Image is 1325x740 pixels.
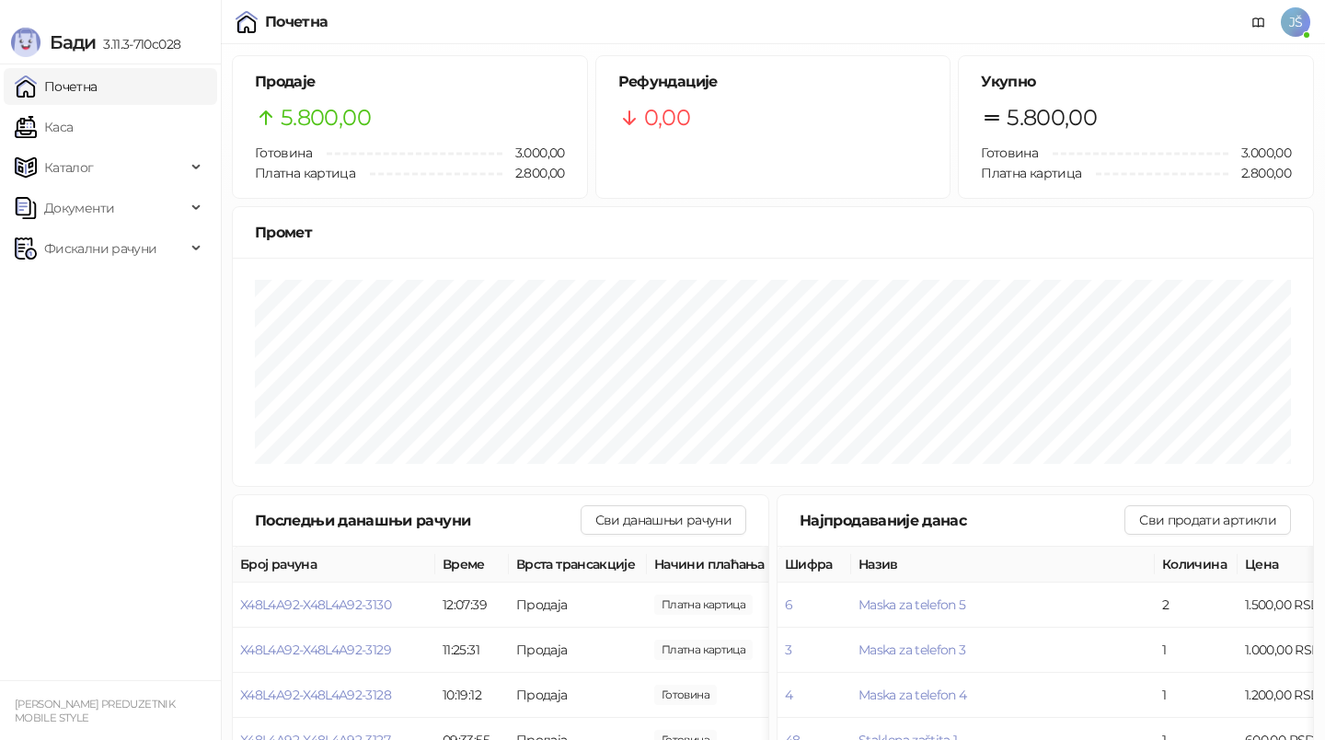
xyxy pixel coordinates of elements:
span: 5.800,00 [1007,100,1097,135]
h5: Укупно [981,71,1291,93]
span: 2.800,00 [1228,163,1291,183]
span: Документи [44,190,114,226]
button: 4 [785,687,792,703]
button: Maska za telefon 5 [858,596,965,613]
span: 5.800,00 [281,100,371,135]
span: 0,00 [644,100,690,135]
span: Платна картица [255,165,355,181]
th: Врста трансакције [509,547,647,583]
div: Почетна [265,15,328,29]
button: X48L4A92-X48L4A92-3128 [240,687,391,703]
span: Готовина [981,145,1038,161]
div: Последњи данашњи рачуни [255,509,581,532]
td: 1 [1155,628,1238,673]
th: Количина [1155,547,1238,583]
span: Готовина [255,145,312,161]
div: Промет [255,221,1291,244]
th: Начини плаћања [647,547,831,583]
th: Број рачуна [233,547,435,583]
span: 1.500,00 [654,685,717,705]
a: Почетна [15,68,98,105]
span: Фискални рачуни [44,230,156,267]
h5: Рефундације [618,71,928,93]
span: Бади [50,31,96,53]
th: Назив [851,547,1155,583]
td: 11:25:31 [435,628,509,673]
span: Платна картица [981,165,1081,181]
span: 3.000,00 [502,143,565,163]
button: Maska za telefon 3 [858,642,965,658]
span: 3.11.3-710c028 [96,36,180,52]
td: Продаја [509,583,647,628]
button: X48L4A92-X48L4A92-3129 [240,642,391,658]
button: Сви данашњи рачуни [581,505,746,535]
h5: Продаје [255,71,565,93]
td: Продаја [509,628,647,673]
button: Maska za telefon 4 [858,687,966,703]
span: 1.000,00 [654,640,753,660]
button: 6 [785,596,792,613]
td: 2 [1155,583,1238,628]
a: Документација [1244,7,1273,37]
button: X48L4A92-X48L4A92-3130 [240,596,391,613]
td: 12:07:39 [435,583,509,628]
a: Каса [15,109,73,145]
button: Сви продати артикли [1124,505,1291,535]
span: 2.800,00 [502,163,565,183]
img: Logo [11,28,40,57]
div: Најпродаваније данас [800,509,1124,532]
span: Каталог [44,149,94,186]
th: Време [435,547,509,583]
button: 3 [785,642,791,658]
th: Шифра [778,547,851,583]
td: 1 [1155,673,1238,718]
td: 10:19:12 [435,673,509,718]
td: Продаја [509,673,647,718]
span: 1.800,00 [654,595,753,615]
span: 3.000,00 [1228,143,1291,163]
span: JŠ [1281,7,1310,37]
small: [PERSON_NAME] PREDUZETNIK MOBILE STYLE [15,698,175,724]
